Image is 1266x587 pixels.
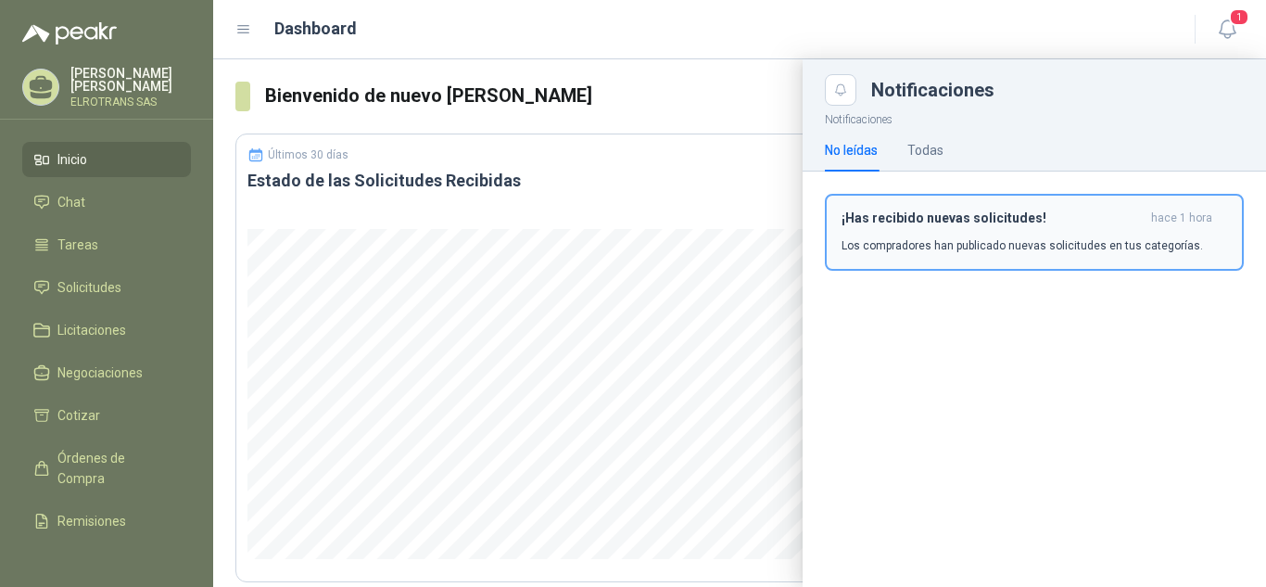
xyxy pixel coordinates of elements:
[57,235,98,255] span: Tareas
[22,504,191,539] a: Remisiones
[842,211,1144,226] h3: ¡Has recibido nuevas solicitudes!
[57,277,121,298] span: Solicitudes
[22,185,191,220] a: Chat
[57,448,173,489] span: Órdenes de Compra
[22,270,191,305] a: Solicitudes
[871,81,1244,99] div: Notificaciones
[907,140,943,160] div: Todas
[1229,8,1249,26] span: 1
[22,355,191,390] a: Negociaciones
[825,74,856,106] button: Close
[57,405,100,426] span: Cotizar
[825,140,878,160] div: No leídas
[1151,211,1212,226] span: hace 1 hora
[70,96,191,108] p: ELROTRANS SAS
[1210,13,1244,46] button: 1
[842,237,1203,254] p: Los compradores han publicado nuevas solicitudes en tus categorías.
[274,16,357,42] h1: Dashboard
[57,192,85,212] span: Chat
[22,22,117,45] img: Logo peakr
[22,440,191,496] a: Órdenes de Compra
[22,142,191,177] a: Inicio
[57,363,143,383] span: Negociaciones
[57,320,126,340] span: Licitaciones
[70,67,191,93] p: [PERSON_NAME] [PERSON_NAME]
[22,398,191,433] a: Cotizar
[803,106,1266,129] p: Notificaciones
[22,227,191,262] a: Tareas
[57,149,87,170] span: Inicio
[57,511,126,531] span: Remisiones
[22,313,191,348] a: Licitaciones
[825,194,1244,271] button: ¡Has recibido nuevas solicitudes!hace 1 hora Los compradores han publicado nuevas solicitudes en ...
